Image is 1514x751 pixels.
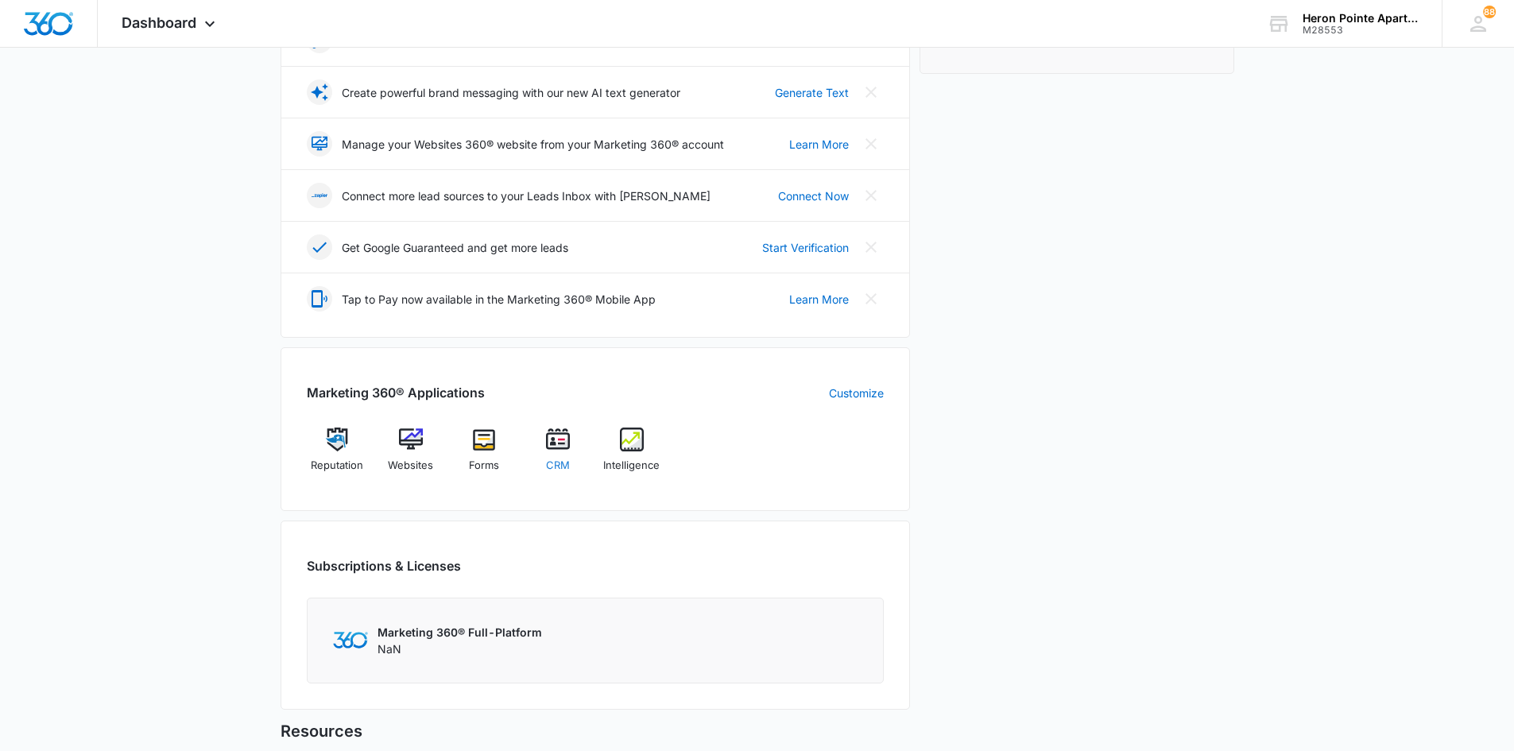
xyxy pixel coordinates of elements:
div: notifications count [1483,6,1496,18]
span: Dashboard [122,14,196,31]
button: Close [858,234,884,260]
a: Websites [380,428,441,485]
span: Reputation [311,458,363,474]
a: Customize [829,385,884,401]
span: Websites [388,458,433,474]
button: Close [858,79,884,105]
span: 88 [1483,6,1496,18]
a: Learn More [789,291,849,308]
button: Close [858,131,884,157]
button: Close [858,183,884,208]
h5: Resources [281,719,1234,743]
p: Tap to Pay now available in the Marketing 360® Mobile App [342,291,656,308]
span: CRM [546,458,570,474]
a: Forms [454,428,515,485]
p: Connect more lead sources to your Leads Inbox with [PERSON_NAME] [342,188,711,204]
a: Reputation [307,428,368,485]
a: CRM [528,428,589,485]
span: Forms [469,458,499,474]
img: Marketing 360 Logo [333,632,368,648]
p: Create powerful brand messaging with our new AI text generator [342,84,680,101]
a: Learn More [789,136,849,153]
h2: Subscriptions & Licenses [307,556,461,575]
div: NaN [378,624,542,657]
button: Close [858,286,884,312]
a: Generate Text [775,84,849,101]
a: Start Verification [762,239,849,256]
p: Manage your Websites 360® website from your Marketing 360® account [342,136,724,153]
span: Intelligence [603,458,660,474]
a: Intelligence [602,428,663,485]
h2: Marketing 360® Applications [307,383,485,402]
a: Connect Now [778,188,849,204]
div: account id [1303,25,1419,36]
p: Marketing 360® Full-Platform [378,624,542,641]
div: account name [1303,12,1419,25]
p: Get Google Guaranteed and get more leads [342,239,568,256]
